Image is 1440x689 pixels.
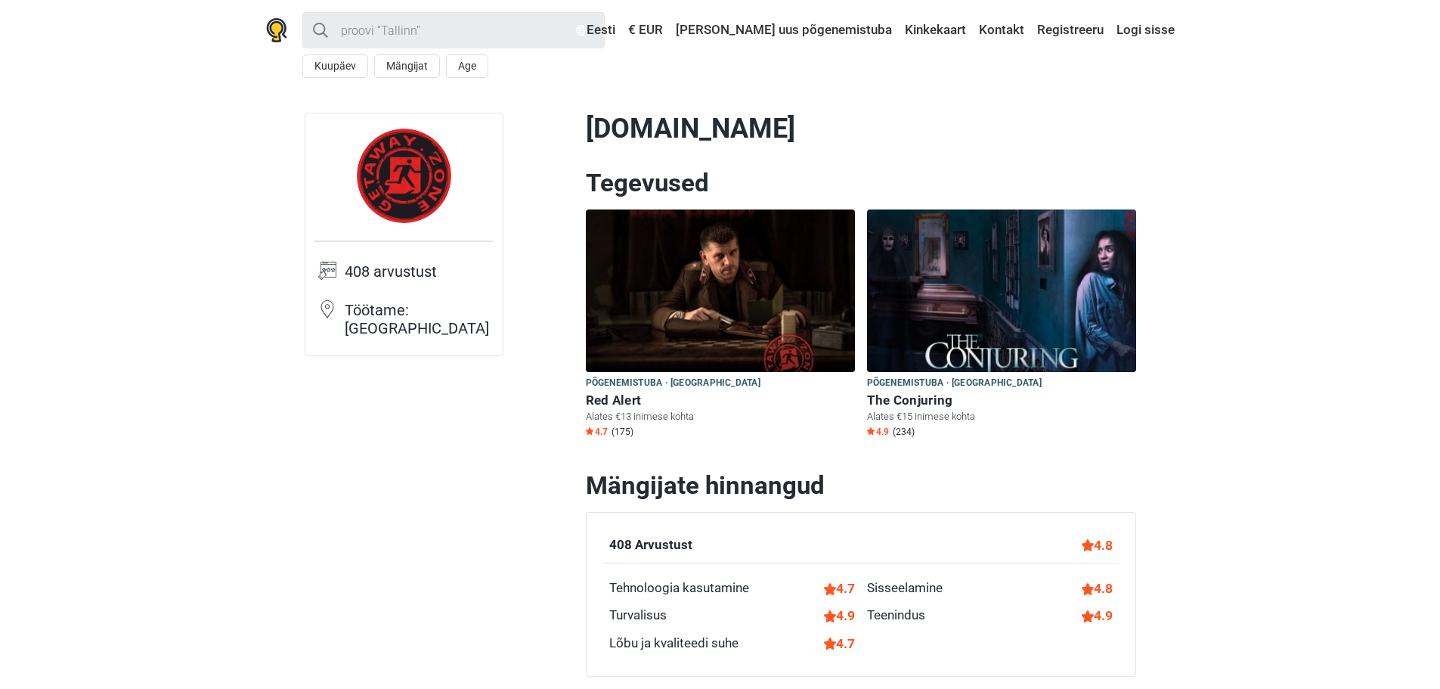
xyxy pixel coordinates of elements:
[345,299,493,346] td: Töötame: [GEOGRAPHIC_DATA]
[576,25,587,36] img: Eesti
[824,634,855,653] div: 4.7
[586,470,1136,501] h2: Mängijate hinnangud
[266,18,287,42] img: Nowescape logo
[975,17,1028,44] a: Kontakt
[586,427,593,435] img: Star
[374,54,440,78] button: Mängijat
[586,375,760,392] span: Põgenemistuba · [GEOGRAPHIC_DATA]
[624,17,667,44] a: € EUR
[302,54,368,78] button: Kuupäev
[867,410,1136,424] p: Alates €15 inimese kohta
[586,209,855,441] a: Red Alert Põgenemistuba · [GEOGRAPHIC_DATA] Red Alert Alates €13 inimese kohta Star4.7 (175)
[1113,17,1175,44] a: Logi sisse
[609,606,667,625] div: Turvalisus
[572,17,619,44] a: Eesti
[586,113,1136,145] h1: [DOMAIN_NAME]
[893,426,915,438] span: (234)
[1082,579,1113,598] div: 4.8
[586,393,855,408] h6: Red Alert
[586,426,608,438] span: 4.7
[867,427,875,435] img: Star
[867,209,1136,441] a: The Conjuring Põgenemistuba · [GEOGRAPHIC_DATA] The Conjuring Alates €15 inimese kohta Star4.9 (234)
[1033,17,1107,44] a: Registreeru
[867,375,1042,392] span: Põgenemistuba · [GEOGRAPHIC_DATA]
[609,634,739,653] div: Lõbu ja kvaliteedi suhe
[302,12,605,48] input: proovi “Tallinn”
[1082,606,1113,625] div: 4.9
[672,17,896,44] a: [PERSON_NAME] uus põgenemistuba
[586,168,1136,198] h2: Tegevused
[867,393,1136,408] h6: The Conjuring
[867,426,889,438] span: 4.9
[1082,535,1113,555] div: 4.8
[586,209,855,372] img: Red Alert
[446,54,488,78] button: Age
[824,579,855,598] div: 4.7
[867,209,1136,372] img: The Conjuring
[612,426,633,438] span: (175)
[345,261,493,299] td: 408 arvustust
[867,606,925,625] div: Teenindus
[824,606,855,625] div: 4.9
[609,535,692,555] div: 408 Arvustust
[609,579,749,598] div: Tehnoloogia kasutamine
[586,410,855,424] p: Alates €13 inimese kohta
[867,579,943,598] div: Sisseelamine
[901,17,970,44] a: Kinkekaart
